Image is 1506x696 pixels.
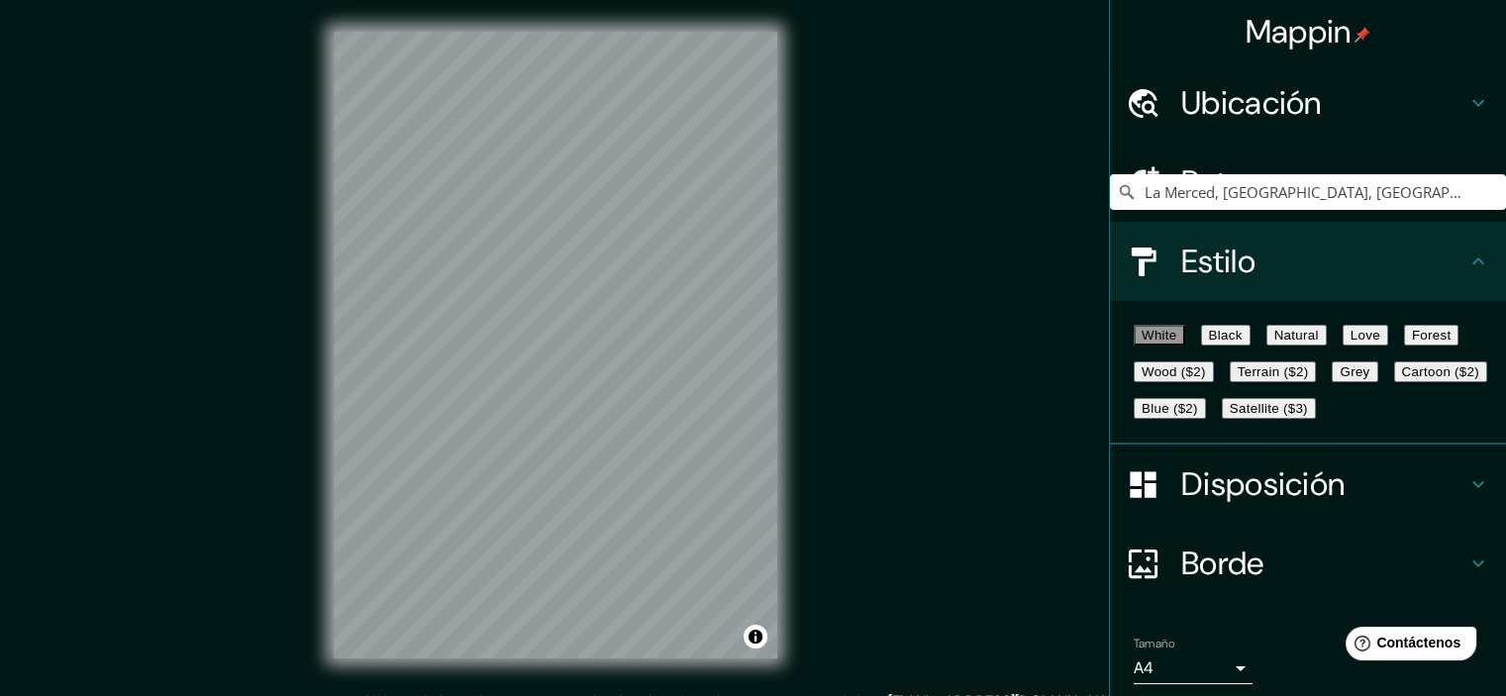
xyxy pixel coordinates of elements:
[1332,361,1377,382] button: Grey
[1110,143,1506,222] div: Patas
[1110,222,1506,301] div: Estilo
[1134,657,1154,678] font: A4
[1110,445,1506,524] div: Disposición
[1181,463,1345,505] font: Disposición
[1201,325,1251,346] button: Black
[1181,241,1255,282] font: Estilo
[1222,398,1316,419] button: Satellite ($3)
[1110,63,1506,143] div: Ubicación
[1266,325,1327,346] button: Natural
[1134,636,1174,651] font: Tamaño
[1404,325,1459,346] button: Forest
[1355,27,1370,43] img: pin-icon.png
[1110,174,1506,210] input: Elige tu ciudad o zona
[1181,82,1322,124] font: Ubicación
[1230,361,1317,382] button: Terrain ($2)
[1343,325,1388,346] button: Love
[1134,398,1206,419] button: Blue ($2)
[1134,652,1253,684] div: A4
[1246,11,1352,52] font: Mappin
[1330,619,1484,674] iframe: Lanzador de widgets de ayuda
[744,625,767,648] button: Activar o desactivar atribución
[1394,361,1487,382] button: Cartoon ($2)
[1110,524,1506,603] div: Borde
[1134,361,1214,382] button: Wood ($2)
[1134,325,1185,346] button: White
[334,32,777,658] canvas: Mapa
[1181,161,1259,203] font: Patas
[1181,543,1264,584] font: Borde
